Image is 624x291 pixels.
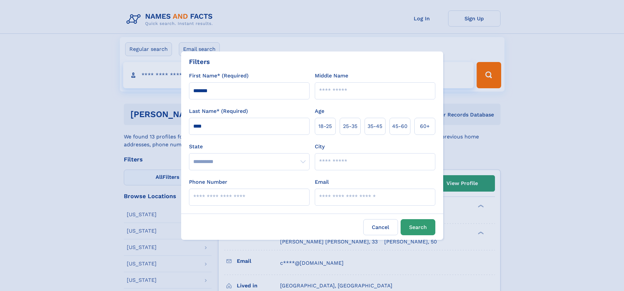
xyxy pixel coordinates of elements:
[420,122,430,130] span: 60+
[189,57,210,67] div: Filters
[318,122,332,130] span: 18‑25
[189,107,248,115] label: Last Name* (Required)
[189,143,310,151] label: State
[315,178,329,186] label: Email
[315,72,348,80] label: Middle Name
[315,107,324,115] label: Age
[363,219,398,235] label: Cancel
[343,122,357,130] span: 25‑35
[315,143,325,151] label: City
[189,178,227,186] label: Phone Number
[392,122,407,130] span: 45‑60
[401,219,435,235] button: Search
[368,122,382,130] span: 35‑45
[189,72,249,80] label: First Name* (Required)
